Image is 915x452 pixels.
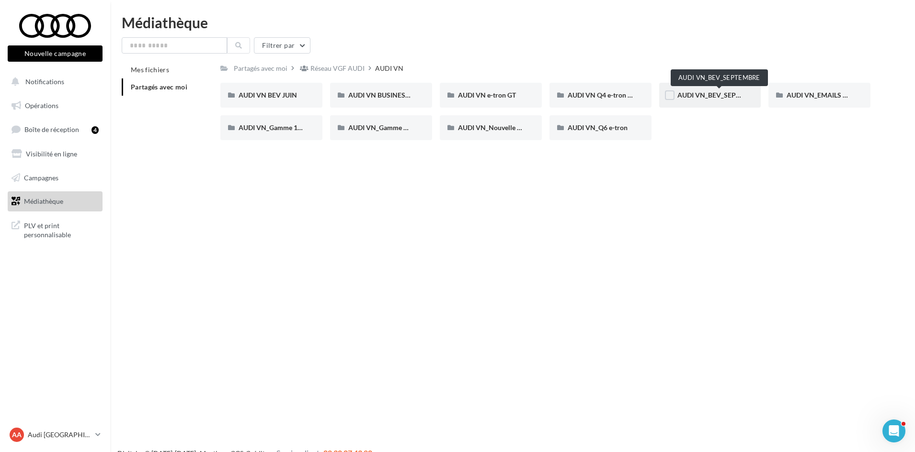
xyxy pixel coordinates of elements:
[348,91,451,99] span: AUDI VN BUSINESS JUIN VN JPO
[6,215,104,243] a: PLV et print personnalisable
[882,419,905,442] iframe: Intercom live chat
[25,101,58,110] span: Opérations
[375,64,403,73] div: AUDI VN
[28,430,91,440] p: Audi [GEOGRAPHIC_DATA]
[6,144,104,164] a: Visibilité en ligne
[6,72,101,92] button: Notifications
[24,173,58,181] span: Campagnes
[254,37,310,54] button: Filtrer par
[122,15,904,30] div: Médiathèque
[671,69,768,86] div: AUDI VN_BEV_SEPTEMBRE
[8,45,103,62] button: Nouvelle campagne
[6,191,104,211] a: Médiathèque
[458,123,546,132] span: AUDI VN_Nouvelle A6 e-tron
[239,91,297,99] span: AUDI VN BEV JUIN
[787,91,887,99] span: AUDI VN_EMAILS COMMANDES
[234,64,287,73] div: Partagés avec moi
[131,66,169,74] span: Mes fichiers
[12,430,22,440] span: AA
[8,426,103,444] a: AA Audi [GEOGRAPHIC_DATA]
[26,150,77,158] span: Visibilité en ligne
[24,125,79,133] span: Boîte de réception
[91,126,99,134] div: 4
[677,91,762,99] span: AUDI VN_BEV_SEPTEMBRE
[348,123,433,132] span: AUDI VN_Gamme Q8 e-tron
[6,96,104,116] a: Opérations
[25,77,64,86] span: Notifications
[568,91,657,99] span: AUDI VN Q4 e-tron sans offre
[6,168,104,188] a: Campagnes
[458,91,516,99] span: AUDI VN e-tron GT
[310,64,365,73] div: Réseau VGF AUDI
[131,83,187,91] span: Partagés avec moi
[6,119,104,140] a: Boîte de réception4
[568,123,628,132] span: AUDI VN_Q6 e-tron
[24,219,99,240] span: PLV et print personnalisable
[24,197,63,205] span: Médiathèque
[239,123,342,132] span: AUDI VN_Gamme 100% électrique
